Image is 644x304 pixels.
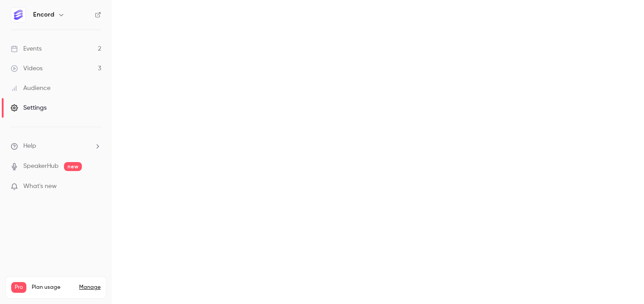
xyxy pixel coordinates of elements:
[23,141,36,151] span: Help
[11,8,25,22] img: Encord
[23,162,59,171] a: SpeakerHub
[11,44,42,53] div: Events
[32,284,74,291] span: Plan usage
[79,284,101,291] a: Manage
[23,182,57,191] span: What's new
[64,162,82,171] span: new
[11,141,101,151] li: help-dropdown-opener
[11,84,51,93] div: Audience
[11,64,42,73] div: Videos
[33,10,54,19] h6: Encord
[11,282,26,293] span: Pro
[11,103,47,112] div: Settings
